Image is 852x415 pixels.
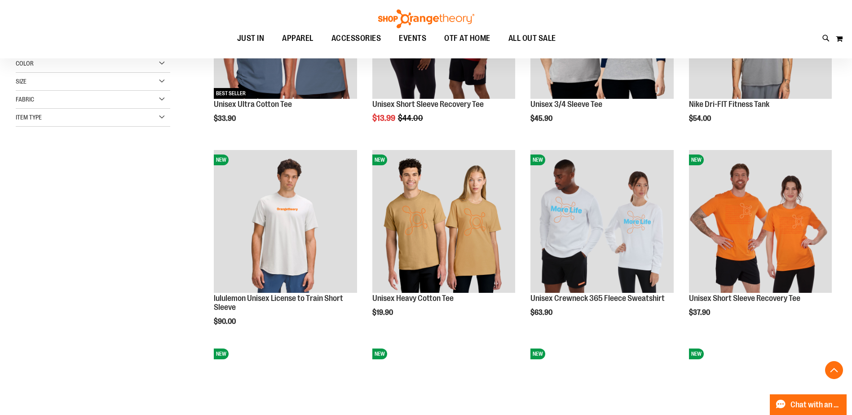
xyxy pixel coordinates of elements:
div: product [209,146,361,349]
span: NEW [214,155,229,165]
span: $90.00 [214,318,237,326]
span: EVENTS [399,28,426,49]
span: $19.90 [372,309,394,317]
a: Unisex Short Sleeve Recovery TeeNEW [689,150,832,294]
span: NEW [372,349,387,359]
span: NEW [372,155,387,165]
a: Unisex 3/4 Sleeve Tee [530,100,602,109]
span: OTF AT HOME [444,28,490,49]
img: Unisex Heavy Cotton Tee [372,150,515,293]
span: $37.90 [689,309,711,317]
span: Item Type [16,114,42,121]
img: Shop Orangetheory [377,9,476,28]
a: Nike Dri-FIT Fitness Tank [689,100,769,109]
button: Chat with an Expert [770,394,847,415]
span: Chat with an Expert [790,401,841,409]
div: product [526,146,678,340]
span: NEW [689,155,704,165]
span: NEW [689,349,704,359]
img: Unisex Short Sleeve Recovery Tee [689,150,832,293]
a: Unisex Short Sleeve Recovery Tee [372,100,484,109]
span: ALL OUT SALE [508,28,556,49]
span: $44.00 [398,114,424,123]
span: NEW [530,349,545,359]
span: $45.90 [530,115,554,123]
img: Unisex Crewneck 365 Fleece Sweatshirt [530,150,673,293]
span: BEST SELLER [214,88,248,99]
span: $54.00 [689,115,712,123]
a: Unisex Crewneck 365 Fleece Sweatshirt [530,294,665,303]
span: NEW [530,155,545,165]
a: Unisex Heavy Cotton TeeNEW [372,150,515,294]
span: Size [16,78,26,85]
button: Back To Top [825,361,843,379]
span: JUST IN [237,28,265,49]
span: Fabric [16,96,34,103]
span: Color [16,60,34,67]
a: Unisex Ultra Cotton Tee [214,100,292,109]
span: $13.99 [372,114,397,123]
a: lululemon Unisex License to Train Short SleeveNEW [214,150,357,294]
span: APPAREL [282,28,313,49]
a: Unisex Heavy Cotton Tee [372,294,454,303]
a: Unisex Crewneck 365 Fleece SweatshirtNEW [530,150,673,294]
span: $33.90 [214,115,237,123]
div: product [368,146,520,340]
span: ACCESSORIES [331,28,381,49]
div: product [684,146,836,340]
span: NEW [214,349,229,359]
span: $63.90 [530,309,554,317]
a: lululemon Unisex License to Train Short Sleeve [214,294,343,312]
a: Unisex Short Sleeve Recovery Tee [689,294,800,303]
img: lululemon Unisex License to Train Short Sleeve [214,150,357,293]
